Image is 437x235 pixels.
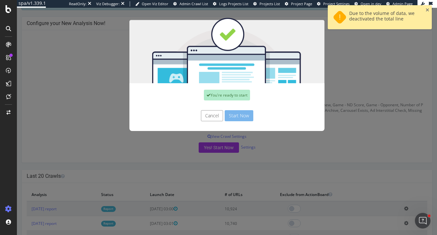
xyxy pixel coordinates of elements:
div: close toast [426,8,429,12]
a: Project Settings [317,1,350,7]
span: Open in dev [361,1,381,6]
span: Open Viz Editor [142,1,168,6]
span: Projects List [259,1,280,6]
a: Admin Crawl List [173,1,208,7]
div: ReadOnly: [69,1,86,7]
a: Logs Projects List [213,1,248,7]
div: Viz Debugger: [96,1,120,7]
span: Project Settings [323,1,350,6]
a: Admin Page [386,1,413,7]
a: Project Page [285,1,312,7]
span: Admin Page [392,1,413,6]
div: Due to the volume of data, we deactivated the total line [349,10,420,24]
a: Open in dev [354,1,381,7]
button: Cancel [184,102,206,113]
a: Open Viz Editor [135,1,168,7]
img: You're all set! [113,10,308,75]
span: Logs Projects List [219,1,248,6]
iframe: Intercom live chat [415,213,430,228]
span: Project Page [291,1,312,6]
span: Admin Crawl List [179,1,208,6]
a: Projects List [253,1,280,7]
div: You're ready to start [187,82,233,93]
